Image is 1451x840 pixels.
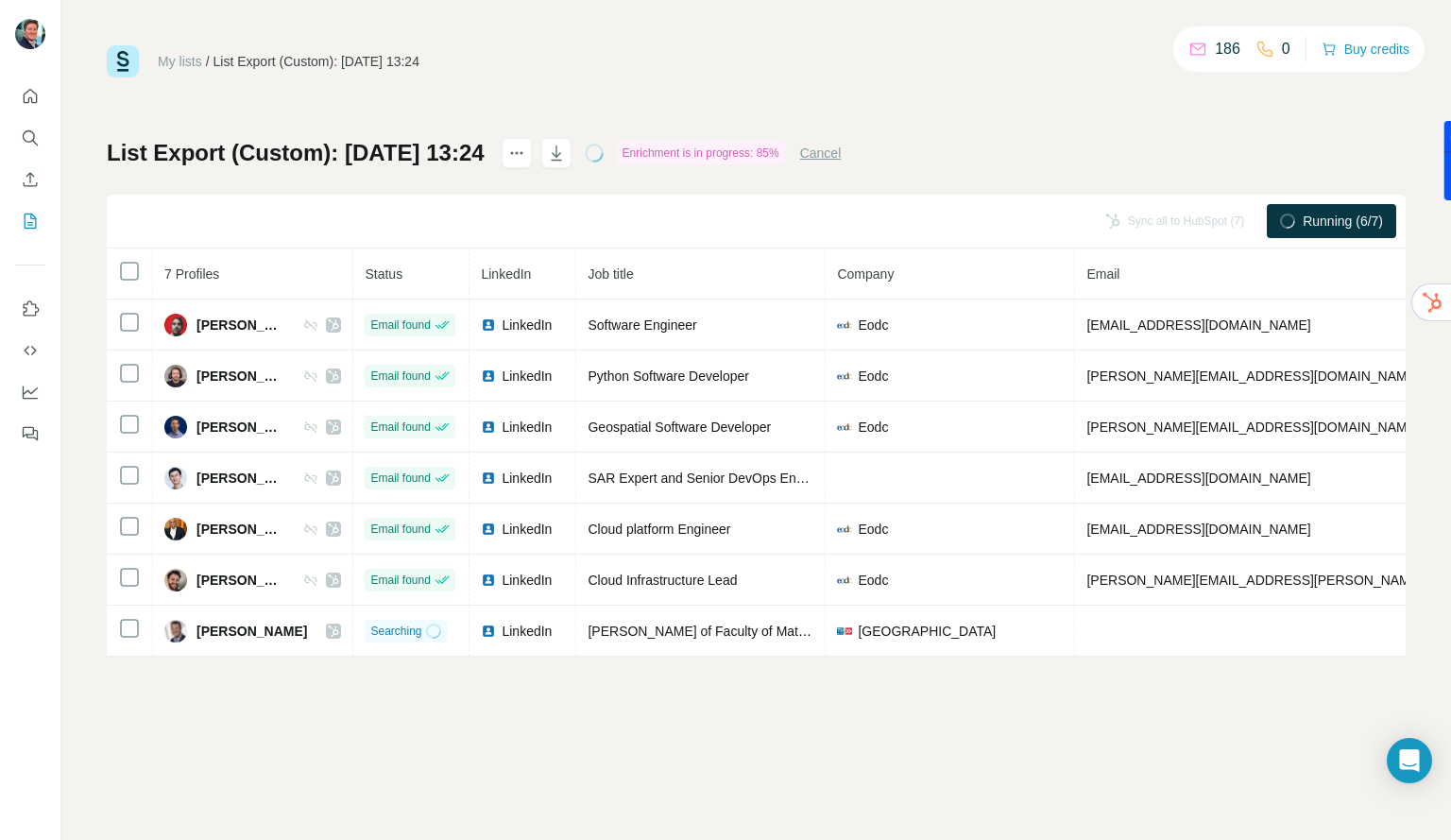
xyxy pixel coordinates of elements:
[837,266,894,282] span: Company
[196,316,284,334] span: [PERSON_NAME]
[588,522,730,537] span: Cloud platform Engineer
[15,375,45,409] button: Dashboard
[1387,738,1432,783] div: Open Intercom Messenger
[837,522,852,537] img: company-logo
[588,420,771,435] span: Geospatial Software Developer
[502,622,552,641] span: LinkedIn
[370,419,430,436] span: Email found
[1282,38,1290,60] p: 0
[481,624,496,639] img: LinkedIn logo
[164,620,187,643] img: Avatar
[15,292,45,326] button: Use Surfe on LinkedIn
[837,573,852,588] img: company-logo
[837,317,852,333] img: company-logo
[858,418,888,437] span: Eodc
[370,572,430,589] span: Email found
[164,569,187,591] img: Avatar
[164,416,187,438] img: Avatar
[481,420,496,435] img: LinkedIn logo
[1086,471,1310,486] span: [EMAIL_ADDRESS][DOMAIN_NAME]
[481,317,496,333] img: LinkedIn logo
[502,138,532,168] button: actions
[858,520,888,539] span: Eodc
[1086,317,1310,333] span: [EMAIL_ADDRESS][DOMAIN_NAME]
[370,521,430,538] span: Email found
[164,266,219,282] span: 7 Profiles
[588,624,970,639] span: [PERSON_NAME] of Faculty of Mathematics and Geoinformation
[481,369,496,384] img: LinkedIn logo
[370,368,430,385] span: Email found
[15,19,45,49] img: Avatar
[502,367,552,386] span: LinkedIn
[837,369,852,384] img: company-logo
[837,624,852,639] img: company-logo
[502,571,552,590] span: LinkedIn
[617,142,785,164] div: Enrichment is in progress: 85%
[15,121,45,155] button: Search
[15,334,45,368] button: Use Surfe API
[107,138,485,168] h1: List Export (Custom): [DATE] 13:24
[164,518,187,540] img: Avatar
[502,469,552,488] span: LinkedIn
[1322,36,1409,62] button: Buy credits
[502,520,552,539] span: LinkedIn
[1086,420,1419,435] span: [PERSON_NAME][EMAIL_ADDRESS][DOMAIN_NAME]
[1086,522,1310,537] span: [EMAIL_ADDRESS][DOMAIN_NAME]
[837,420,852,435] img: company-logo
[213,52,419,71] div: List Export (Custom): [DATE] 13:24
[1215,38,1240,60] p: 186
[800,144,842,163] button: Cancel
[164,365,187,387] img: Avatar
[164,467,187,489] img: Avatar
[365,266,402,282] span: Status
[588,369,748,384] span: Python Software Developer
[15,163,45,197] button: Enrich CSV
[858,367,888,386] span: Eodc
[15,79,45,113] button: Quick start
[196,520,284,539] span: [PERSON_NAME]
[370,623,421,640] span: Searching
[481,522,496,537] img: LinkedIn logo
[370,470,430,487] span: Email found
[1086,266,1119,282] span: Email
[588,317,696,333] span: Software Engineer
[196,367,284,386] span: [PERSON_NAME]
[481,266,531,282] span: LinkedIn
[196,622,307,641] span: [PERSON_NAME]
[502,418,552,437] span: LinkedIn
[107,45,139,77] img: Surfe Logo
[588,266,633,282] span: Job title
[164,314,187,336] img: Avatar
[502,316,552,334] span: LinkedIn
[481,471,496,486] img: LinkedIn logo
[858,622,996,641] span: [GEOGRAPHIC_DATA]
[858,571,888,590] span: Eodc
[196,469,284,488] span: [PERSON_NAME]
[481,573,496,588] img: LinkedIn logo
[858,316,888,334] span: Eodc
[15,204,45,238] button: My lists
[588,573,737,588] span: Cloud Infrastructure Lead
[15,417,45,451] button: Feedback
[1303,212,1383,231] span: Running (6/7)
[196,418,284,437] span: [PERSON_NAME]
[370,317,430,334] span: Email found
[158,54,202,69] a: My lists
[206,52,210,71] li: /
[1086,369,1419,384] span: [PERSON_NAME][EMAIL_ADDRESS][DOMAIN_NAME]
[196,571,284,590] span: [PERSON_NAME]
[588,471,832,486] span: SAR Expert and Senior DevOps Engineer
